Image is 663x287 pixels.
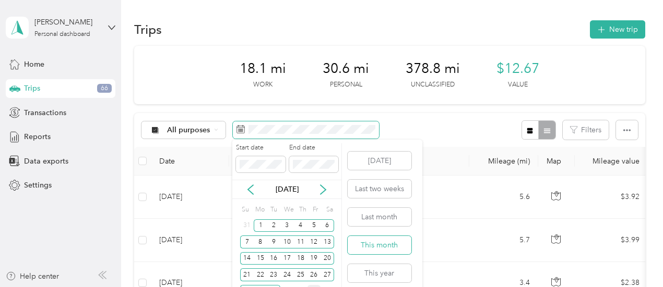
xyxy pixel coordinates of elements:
[254,235,267,248] div: 8
[348,208,411,226] button: Last month
[575,147,648,176] th: Mileage value
[151,176,229,219] td: [DATE]
[324,203,334,217] div: Sa
[575,176,648,219] td: $3.92
[538,147,575,176] th: Map
[134,24,162,35] h1: Trips
[34,17,100,28] div: [PERSON_NAME]
[267,235,280,248] div: 9
[321,252,334,265] div: 20
[267,219,280,232] div: 2
[254,219,267,232] div: 1
[24,131,51,142] span: Reports
[151,147,229,176] th: Date
[24,180,52,191] span: Settings
[97,84,112,93] span: 66
[294,252,307,265] div: 18
[590,20,645,39] button: New trip
[280,235,294,248] div: 10
[469,176,538,219] td: 5.6
[280,252,294,265] div: 17
[24,107,66,118] span: Transactions
[254,203,265,217] div: Mo
[323,60,369,77] span: 30.6 mi
[24,83,40,94] span: Trips
[469,219,538,261] td: 5.7
[307,268,321,281] div: 26
[280,268,294,281] div: 24
[229,147,469,176] th: Locations
[167,127,210,134] span: All purposes
[6,271,59,282] button: Help center
[311,203,321,217] div: Fr
[294,219,307,232] div: 4
[282,203,294,217] div: We
[348,180,411,198] button: Last two weeks
[267,268,280,281] div: 23
[280,219,294,232] div: 3
[240,235,254,248] div: 7
[240,252,254,265] div: 14
[563,120,609,140] button: Filters
[348,236,411,254] button: This month
[321,219,334,232] div: 6
[240,60,286,77] span: 18.1 mi
[24,156,68,167] span: Data exports
[307,219,321,232] div: 5
[330,80,362,90] p: Personal
[265,184,309,195] p: [DATE]
[348,152,411,170] button: [DATE]
[575,219,648,261] td: $3.99
[268,203,278,217] div: Tu
[240,219,254,232] div: 31
[253,80,273,90] p: Work
[240,203,250,217] div: Su
[496,60,539,77] span: $12.67
[321,268,334,281] div: 27
[254,268,267,281] div: 22
[469,147,538,176] th: Mileage (mi)
[307,252,321,265] div: 19
[24,59,44,70] span: Home
[294,268,307,281] div: 25
[307,235,321,248] div: 12
[406,60,460,77] span: 378.8 mi
[411,80,455,90] p: Unclassified
[348,264,411,282] button: This year
[294,235,307,248] div: 11
[298,203,307,217] div: Th
[34,31,90,38] div: Personal dashboard
[254,252,267,265] div: 15
[267,252,280,265] div: 16
[236,143,285,153] label: Start date
[289,143,338,153] label: End date
[321,235,334,248] div: 13
[508,80,528,90] p: Value
[605,229,663,287] iframe: Everlance-gr Chat Button Frame
[151,219,229,261] td: [DATE]
[240,268,254,281] div: 21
